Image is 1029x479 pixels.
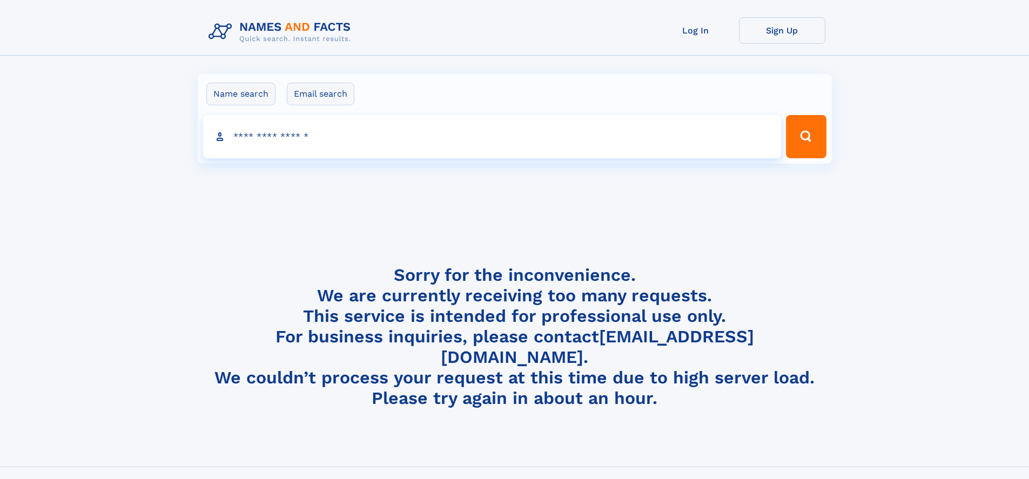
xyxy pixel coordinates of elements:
[204,17,360,46] img: Logo Names and Facts
[204,265,825,409] h4: Sorry for the inconvenience. We are currently receiving too many requests. This service is intend...
[203,115,782,158] input: search input
[653,17,739,44] a: Log In
[287,83,354,105] label: Email search
[739,17,825,44] a: Sign Up
[206,83,275,105] label: Name search
[441,326,754,367] a: [EMAIL_ADDRESS][DOMAIN_NAME]
[786,115,826,158] button: Search Button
